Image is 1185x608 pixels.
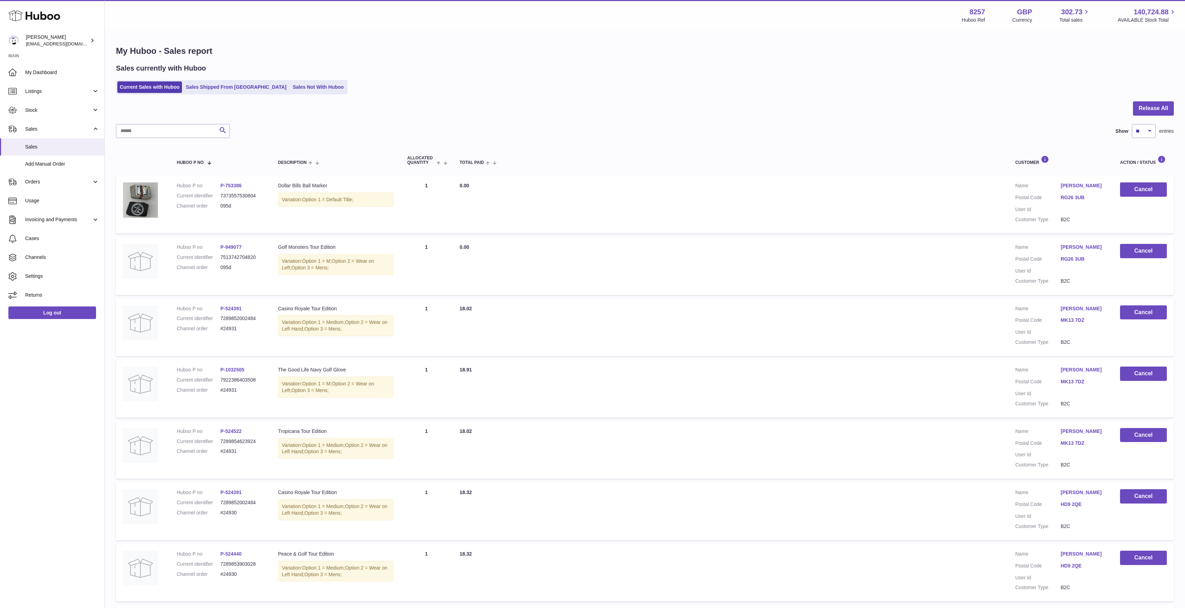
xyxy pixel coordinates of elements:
[1015,256,1061,264] dt: Postal Code
[1015,268,1061,274] dt: User Id
[123,305,158,340] img: no-photo.jpg
[123,367,158,401] img: no-photo.jpg
[177,571,220,578] dt: Channel order
[460,160,484,165] span: Total paid
[25,161,99,167] span: Add Manual Order
[1061,244,1106,251] a: [PERSON_NAME]
[970,7,985,17] strong: 8257
[1015,182,1061,191] dt: Name
[220,315,264,322] dd: 7289852002484
[400,298,453,356] td: 1
[278,561,393,582] div: Variation:
[302,442,345,448] span: Option 1 = Medium;
[291,265,329,270] span: Option 3 = Mens;
[220,254,264,261] dd: 7513742704820
[177,561,220,567] dt: Current identifier
[278,244,393,251] div: Golf Monsters Tour Edition
[278,254,393,275] div: Variation:
[460,244,469,250] span: 0.00
[460,490,472,495] span: 18.32
[177,315,220,322] dt: Current identifier
[1120,305,1167,320] button: Cancel
[1061,501,1106,508] a: HD9 2QE
[123,428,158,463] img: no-photo.jpg
[1015,155,1106,165] div: Customer
[177,254,220,261] dt: Current identifier
[1015,378,1061,387] dt: Postal Code
[177,244,220,251] dt: Huboo P no
[25,235,99,242] span: Cases
[1118,7,1177,23] a: 140,724.88 AVAILABLE Stock Total
[302,504,345,509] span: Option 1 = Medium;
[1059,17,1090,23] span: Total sales
[116,64,206,73] h2: Sales currently with Huboo
[1061,563,1106,569] a: HD9 2QE
[1015,489,1061,498] dt: Name
[1061,440,1106,447] a: MK13 7DZ
[25,273,99,280] span: Settings
[123,244,158,279] img: no-photo.jpg
[278,160,307,165] span: Description
[460,551,472,557] span: 18.32
[302,381,331,386] span: Option 1 = M;
[8,35,19,46] img: don@skinsgolf.com
[1159,128,1174,135] span: entries
[302,565,345,571] span: Option 1 = Medium;
[278,489,393,496] div: Casino Royale Tour Edition
[1015,244,1061,252] dt: Name
[302,258,331,264] span: Option 1 = M;
[278,367,393,373] div: The Good Life Navy Golf Glove
[1061,7,1082,17] span: 302.73
[220,509,264,516] dd: #24930
[460,306,472,311] span: 18.02
[1061,378,1106,385] a: MK13 7DZ
[177,367,220,373] dt: Huboo P no
[400,482,453,540] td: 1
[1120,244,1167,258] button: Cancel
[1015,428,1061,436] dt: Name
[305,572,342,577] span: Option 3 = Mens;
[282,258,374,270] span: Option 2 = Wear on Left;
[1015,194,1061,203] dt: Postal Code
[962,17,985,23] div: Huboo Ref
[1120,428,1167,442] button: Cancel
[400,360,453,418] td: 1
[305,510,342,516] span: Option 3 = Mens;
[177,182,220,189] dt: Huboo P no
[282,504,387,516] span: Option 2 = Wear on Left Hand;
[25,197,99,204] span: Usage
[460,183,469,188] span: 0.00
[1061,367,1106,373] a: [PERSON_NAME]
[1015,206,1061,213] dt: User Id
[26,41,103,46] span: [EMAIL_ADDRESS][DOMAIN_NAME]
[302,319,345,325] span: Option 1 = Medium;
[1061,428,1106,435] a: [PERSON_NAME]
[123,489,158,524] img: no-photo.jpg
[116,45,1174,57] h1: My Huboo - Sales report
[460,367,472,372] span: 18.91
[25,144,99,150] span: Sales
[25,126,92,132] span: Sales
[282,565,387,577] span: Option 2 = Wear on Left Hand;
[407,156,435,165] span: ALLOCATED Quantity
[25,292,99,298] span: Returns
[290,81,346,93] a: Sales Not With Huboo
[220,203,264,209] dd: 095d
[1015,390,1061,397] dt: User Id
[1015,563,1061,571] dt: Postal Code
[1120,155,1167,165] div: Action / Status
[1015,513,1061,520] dt: User Id
[25,254,99,261] span: Channels
[1061,305,1106,312] a: [PERSON_NAME]
[278,377,393,398] div: Variation:
[1015,339,1061,346] dt: Customer Type
[177,203,220,209] dt: Channel order
[1015,451,1061,458] dt: User Id
[8,306,96,319] a: Log out
[1061,256,1106,262] a: RG26 3UB
[177,377,220,383] dt: Current identifier
[278,499,393,520] div: Variation:
[177,509,220,516] dt: Channel order
[177,448,220,455] dt: Channel order
[1061,489,1106,496] a: [PERSON_NAME]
